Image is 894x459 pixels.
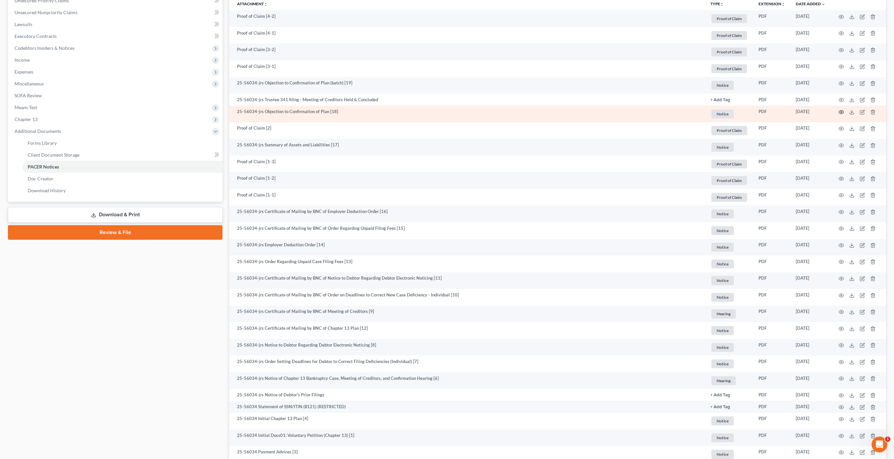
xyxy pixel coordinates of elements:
[710,415,748,426] a: Notice
[753,139,790,156] td: PDF
[790,339,831,356] td: [DATE]
[28,140,57,146] span: Forms Library
[790,413,831,430] td: [DATE]
[710,13,748,24] a: Proof of Claim
[790,106,831,122] td: [DATE]
[790,256,831,272] td: [DATE]
[790,122,831,139] td: [DATE]
[753,289,790,306] td: PDF
[790,156,831,172] td: [DATE]
[753,355,790,372] td: PDF
[710,393,730,397] button: + Add Tag
[790,306,831,322] td: [DATE]
[753,172,790,189] td: PDF
[753,10,790,27] td: PDF
[753,256,790,272] td: PDF
[229,122,705,139] td: Proof of Claim [2]
[237,1,268,6] a: Attachmentunfold_more
[753,205,790,222] td: PDF
[753,60,790,77] td: PDF
[229,322,705,339] td: 25-56034-jrs Certificate of Mailing by BNC of Chapter 13 Plan [12]
[15,105,37,110] span: Means Test
[8,207,223,223] a: Download & Print
[229,106,705,122] td: 25-56034-jrs Objection to Confirmation of Plan [18]
[710,2,724,6] button: TYPEunfold_more
[753,189,790,206] td: PDF
[8,225,223,240] a: Review & File
[790,94,831,106] td: [DATE]
[790,239,831,256] td: [DATE]
[229,27,705,44] td: Proof of Claim [4-1]
[753,272,790,289] td: PDF
[790,205,831,222] td: [DATE]
[790,429,831,446] td: [DATE]
[885,437,890,442] span: 1
[711,160,747,168] span: Proof of Claim
[229,139,705,156] td: 25-56034-jrs Summary of Assets and Liabilities [17]
[229,355,705,372] td: 25-56034-jrs Order Setting Deadlines for Debtor to Correct Filing Deficiencies (Individual) [7]
[790,44,831,60] td: [DATE]
[711,416,734,425] span: Notice
[710,342,748,353] a: Notice
[15,10,77,15] span: Unsecured Nonpriority Claims
[781,2,785,6] i: unfold_more
[15,81,44,86] span: Miscellaneous
[710,63,748,74] a: Proof of Claim
[9,90,223,102] a: SOFA Review
[753,77,790,94] td: PDF
[790,172,831,189] td: [DATE]
[753,401,790,413] td: PDF
[710,432,748,443] a: Notice
[790,77,831,94] td: [DATE]
[753,306,790,322] td: PDF
[15,21,32,27] span: Lawsuits
[229,205,705,222] td: 25-56034-jrs Certificate of Mailing by BNC of Employer Deduction Order [16]
[790,139,831,156] td: [DATE]
[229,339,705,356] td: 25-56034-jrs Notice to Debtor Regarding Debtor Electronic Noticing [8]
[710,192,748,203] a: Proof of Claim
[790,60,831,77] td: [DATE]
[790,322,831,339] td: [DATE]
[710,108,748,119] a: Notice
[711,359,734,368] span: Notice
[22,185,223,197] a: Download History
[711,309,736,318] span: Hearing
[753,156,790,172] td: PDF
[790,272,831,289] td: [DATE]
[710,292,748,303] a: Notice
[710,308,748,319] a: Hearing
[753,44,790,60] td: PDF
[711,243,734,252] span: Notice
[753,106,790,122] td: PDF
[711,193,747,202] span: Proof of Claim
[710,404,748,410] a: + Add Tag
[710,225,748,236] a: Notice
[753,94,790,106] td: PDF
[15,69,33,75] span: Expenses
[753,413,790,430] td: PDF
[711,260,734,268] span: Notice
[790,289,831,306] td: [DATE]
[710,30,748,41] a: Proof of Claim
[790,401,831,413] td: [DATE]
[711,226,734,235] span: Notice
[15,33,57,39] span: Executory Contracts
[710,392,748,398] a: + Add Tag
[711,343,734,352] span: Notice
[790,222,831,239] td: [DATE]
[720,2,724,6] i: unfold_more
[790,10,831,27] td: [DATE]
[753,389,790,401] td: PDF
[710,125,748,136] a: Proof of Claim
[229,10,705,27] td: Proof of Claim [4-2]
[710,375,748,386] a: Hearing
[710,175,748,186] a: Proof of Claim
[15,93,42,98] span: SOFA Review
[229,272,705,289] td: 25-56034-jrs Certificate of Mailing by BNC of Notice to Debtor Regarding Debtor Electronic Notici...
[753,239,790,256] td: PDF
[753,429,790,446] td: PDF
[229,44,705,60] td: Proof of Claim [3-2]
[710,259,748,269] a: Notice
[710,325,748,336] a: Notice
[229,60,705,77] td: Proof of Claim [3-1]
